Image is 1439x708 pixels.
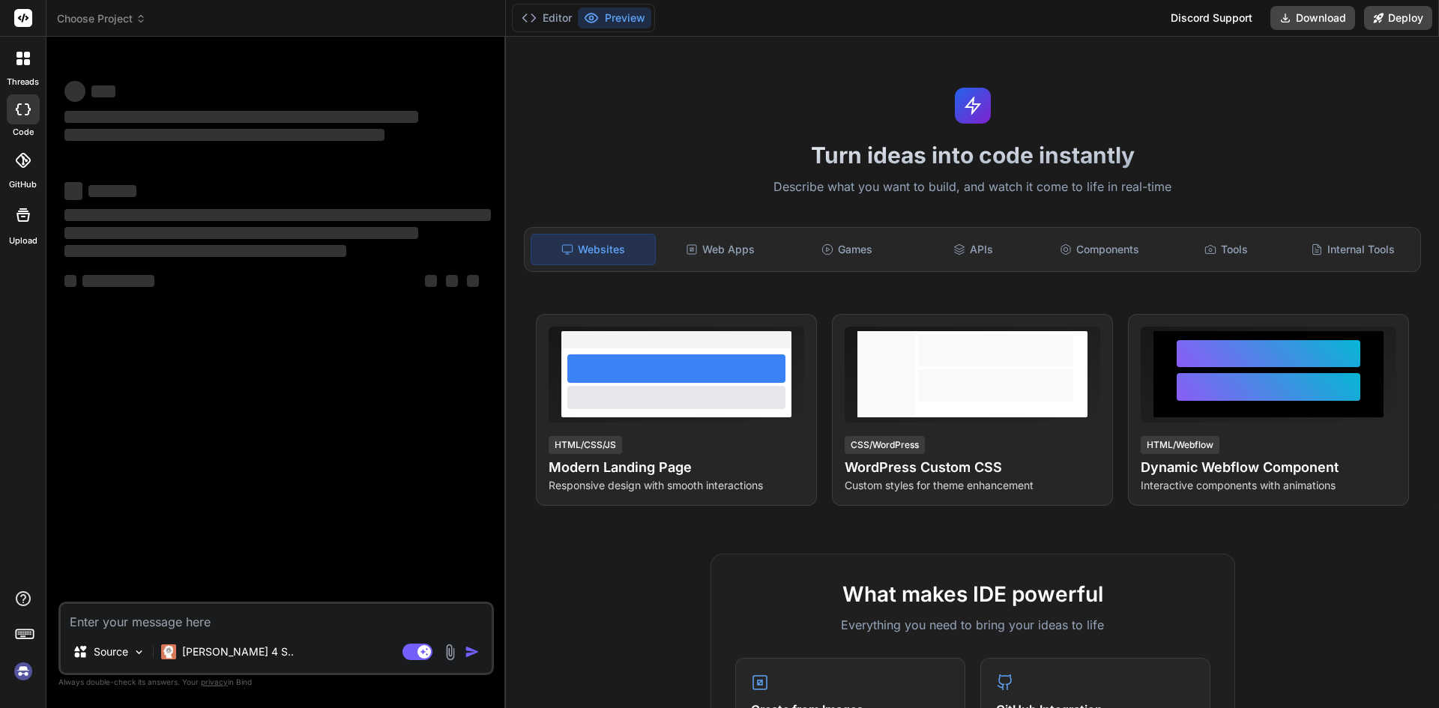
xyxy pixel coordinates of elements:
[1291,234,1414,265] div: Internal Tools
[549,478,804,493] p: Responsive design with smooth interactions
[531,234,656,265] div: Websites
[64,209,491,221] span: ‌
[201,677,228,686] span: privacy
[94,644,128,659] p: Source
[1162,6,1261,30] div: Discord Support
[515,142,1430,169] h1: Turn ideas into code instantly
[1141,457,1396,478] h4: Dynamic Webflow Component
[13,126,34,139] label: code
[64,111,418,123] span: ‌
[64,129,384,141] span: ‌
[845,457,1100,478] h4: WordPress Custom CSS
[91,85,115,97] span: ‌
[467,275,479,287] span: ‌
[735,616,1210,634] p: Everything you need to bring your ideas to life
[10,659,36,684] img: signin
[9,178,37,191] label: GitHub
[9,235,37,247] label: Upload
[133,646,145,659] img: Pick Models
[1038,234,1162,265] div: Components
[64,81,85,102] span: ‌
[1141,436,1219,454] div: HTML/Webflow
[64,182,82,200] span: ‌
[1270,6,1355,30] button: Download
[57,11,146,26] span: Choose Project
[465,644,480,659] img: icon
[446,275,458,287] span: ‌
[64,275,76,287] span: ‌
[58,675,494,689] p: Always double-check its answers. Your in Bind
[1165,234,1288,265] div: Tools
[845,478,1100,493] p: Custom styles for theme enhancement
[441,644,459,661] img: attachment
[1141,478,1396,493] p: Interactive components with animations
[549,457,804,478] h4: Modern Landing Page
[659,234,782,265] div: Web Apps
[735,578,1210,610] h2: What makes IDE powerful
[161,644,176,659] img: Claude 4 Sonnet
[7,76,39,88] label: threads
[785,234,909,265] div: Games
[425,275,437,287] span: ‌
[578,7,651,28] button: Preview
[64,245,346,257] span: ‌
[911,234,1035,265] div: APIs
[82,275,154,287] span: ‌
[1364,6,1432,30] button: Deploy
[845,436,925,454] div: CSS/WordPress
[64,227,418,239] span: ‌
[182,644,294,659] p: [PERSON_NAME] 4 S..
[516,7,578,28] button: Editor
[515,178,1430,197] p: Describe what you want to build, and watch it come to life in real-time
[88,185,136,197] span: ‌
[549,436,622,454] div: HTML/CSS/JS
